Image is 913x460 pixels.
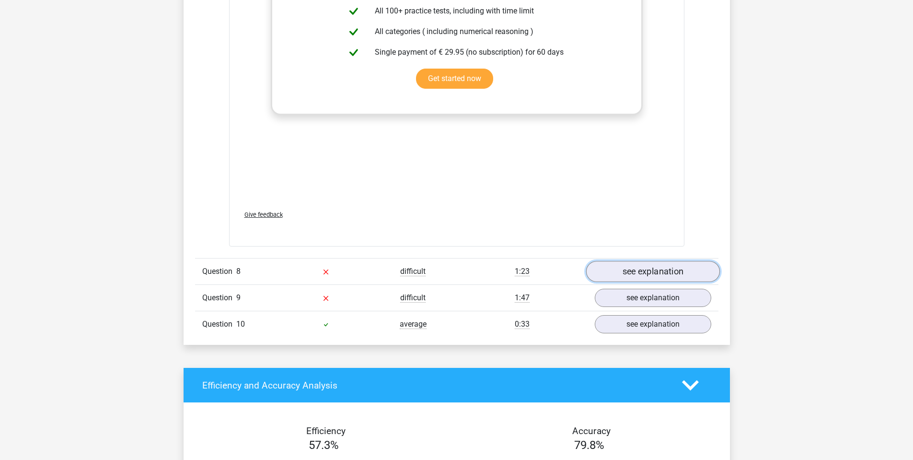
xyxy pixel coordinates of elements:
[400,319,427,329] span: average
[586,261,719,282] a: see explanation
[202,266,236,277] span: Question
[515,267,530,276] span: 1:23
[236,319,245,329] span: 10
[468,425,715,436] h4: Accuracy
[236,267,241,276] span: 8
[202,380,668,391] h4: Efficiency and Accuracy Analysis
[595,315,711,333] a: see explanation
[236,293,241,302] span: 9
[574,438,604,452] span: 79.8%
[416,69,493,89] a: Get started now
[400,267,426,276] span: difficult
[400,293,426,303] span: difficult
[202,292,236,304] span: Question
[202,425,450,436] h4: Efficiency
[202,318,236,330] span: Question
[515,319,530,329] span: 0:33
[309,438,339,452] span: 57.3%
[515,293,530,303] span: 1:47
[244,211,283,218] span: Give feedback
[595,289,711,307] a: see explanation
